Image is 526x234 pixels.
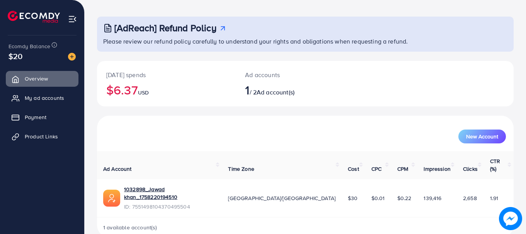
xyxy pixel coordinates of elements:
[458,130,506,143] button: New Account
[397,194,412,202] span: $0.22
[25,133,58,140] span: Product Links
[138,89,149,96] span: USD
[6,109,78,125] a: Payment
[103,224,157,231] span: 1 available account(s)
[114,22,216,34] h3: [AdReach] Refund Policy
[348,165,359,173] span: Cost
[490,157,500,173] span: CTR (%)
[245,82,331,97] h2: / 2
[348,194,357,202] span: $30
[463,165,478,173] span: Clicks
[68,53,76,61] img: image
[106,70,226,79] p: [DATE] spends
[490,194,499,202] span: 1.91
[371,165,381,173] span: CPC
[6,90,78,106] a: My ad accounts
[103,190,120,207] img: ic-ads-acc.e4c84228.svg
[6,129,78,144] a: Product Links
[68,15,77,24] img: menu
[6,71,78,86] a: Overview
[25,94,64,102] span: My ad accounts
[9,42,50,50] span: Ecomdy Balance
[257,88,294,96] span: Ad account(s)
[103,165,132,173] span: Ad Account
[124,185,216,201] a: 1032898_Jawad khan_1758220194510
[397,165,408,173] span: CPM
[245,70,331,79] p: Ad accounts
[8,11,60,23] img: logo
[424,194,441,202] span: 139,416
[466,134,498,139] span: New Account
[245,81,249,99] span: 1
[371,194,385,202] span: $0.01
[228,165,254,173] span: Time Zone
[25,113,46,121] span: Payment
[103,37,509,46] p: Please review our refund policy carefully to understand your rights and obligations when requesti...
[9,51,22,62] span: $20
[25,75,48,82] span: Overview
[499,207,522,230] img: image
[424,165,451,173] span: Impression
[228,194,335,202] span: [GEOGRAPHIC_DATA]/[GEOGRAPHIC_DATA]
[106,82,226,97] h2: $6.37
[463,194,477,202] span: 2,658
[124,203,216,210] span: ID: 7551498104370495504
